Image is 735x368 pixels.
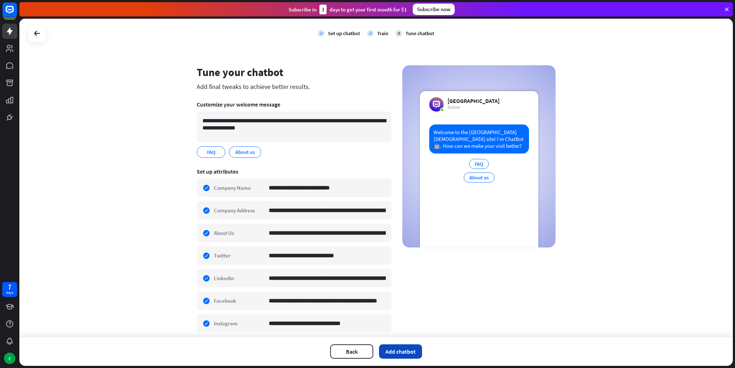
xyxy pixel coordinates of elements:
[367,30,374,37] i: check
[197,101,392,108] div: Customize your welcome message
[8,284,11,290] div: 7
[395,30,402,37] div: 3
[6,3,27,24] button: Open LiveChat chat widget
[406,30,434,37] div: Tune chatbot
[235,148,256,156] span: About us
[206,148,216,156] span: FAQ
[379,344,422,359] button: Add chatbot
[289,5,407,14] div: Subscribe in days to get your first month for $1
[377,30,388,37] div: Train
[2,282,17,297] a: 7 days
[330,344,373,359] button: Back
[448,104,500,110] div: Online
[448,97,500,104] div: [GEOGRAPHIC_DATA]
[413,4,455,15] div: Subscribe now
[197,168,392,175] div: Set up attributes
[429,124,529,154] div: Welcome to the [GEOGRAPHIC_DATA][DEMOGRAPHIC_DATA] site! I’m ChatBot 🤖. How can we make your visi...
[328,30,360,37] div: Set up chatbot
[4,353,15,364] div: E
[469,159,489,169] div: FAQ
[318,30,324,37] i: check
[464,173,495,183] div: About us
[319,5,327,14] div: 3
[197,65,392,79] div: Tune your chatbot
[197,82,392,91] div: Add final tweaks to achieve better results.
[6,290,13,295] div: days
